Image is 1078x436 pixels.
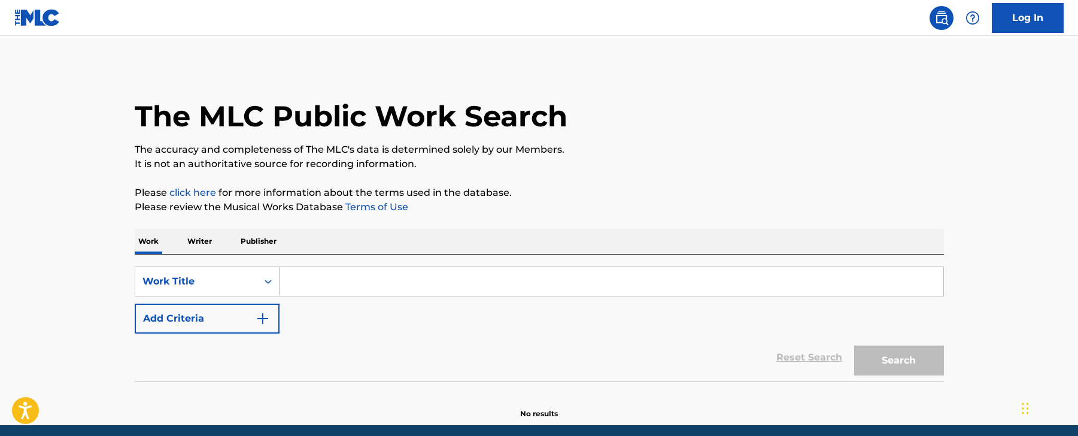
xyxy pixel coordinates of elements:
form: Search Form [135,267,944,381]
a: Public Search [930,6,954,30]
div: Help [961,6,985,30]
h1: The MLC Public Work Search [135,98,567,134]
img: MLC Logo [14,9,60,26]
a: Log In [992,3,1064,33]
p: No results [520,394,558,419]
p: Publisher [237,229,280,254]
p: It is not an authoritative source for recording information. [135,157,944,171]
div: Drag [1022,390,1029,426]
iframe: Chat Widget [1018,379,1078,436]
a: click here [169,187,216,198]
p: Please for more information about the terms used in the database. [135,186,944,200]
img: search [934,11,949,25]
div: Work Title [142,274,250,289]
img: help [965,11,980,25]
p: The accuracy and completeness of The MLC's data is determined solely by our Members. [135,143,944,157]
button: Add Criteria [135,304,280,334]
img: 9d2ae6d4665cec9f34b9.svg [256,311,270,326]
a: Terms of Use [343,201,408,213]
p: Writer [184,229,215,254]
p: Work [135,229,162,254]
p: Please review the Musical Works Database [135,200,944,214]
